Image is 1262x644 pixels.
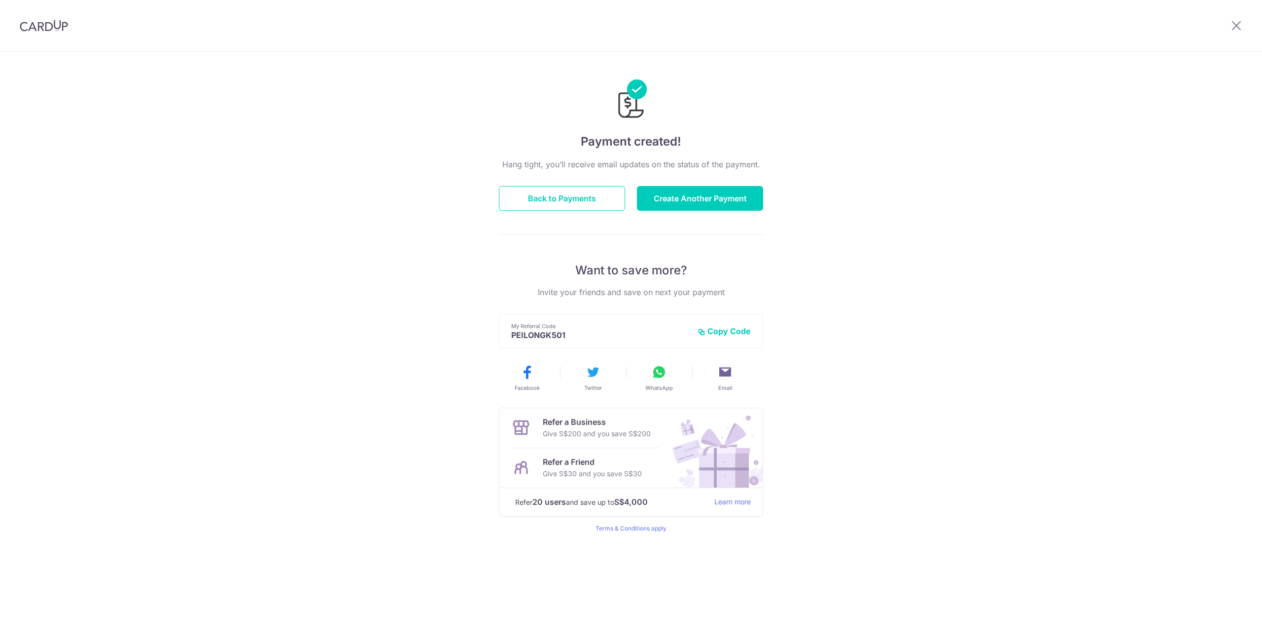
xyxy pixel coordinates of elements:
[663,408,763,488] img: Refer
[698,326,751,336] button: Copy Code
[630,364,688,392] button: WhatsApp
[564,364,622,392] button: Twitter
[532,496,566,508] strong: 20 users
[543,428,651,440] p: Give S$200 and you save S$200
[596,525,666,532] a: Terms & Conditions apply
[499,186,625,211] button: Back to Payments
[696,364,754,392] button: Email
[498,364,556,392] button: Facebook
[499,263,763,278] p: Want to save more?
[718,384,733,392] span: Email
[645,384,673,392] span: WhatsApp
[714,496,751,508] a: Learn more
[499,286,763,298] p: Invite your friends and save on next your payment
[614,496,648,508] strong: S$4,000
[584,384,602,392] span: Twitter
[543,468,642,480] p: Give S$30 and you save S$30
[499,158,763,170] p: Hang tight, you’ll receive email updates on the status of the payment.
[515,496,706,508] p: Refer and save up to
[615,79,647,121] img: Payments
[515,384,540,392] span: Facebook
[20,20,68,32] img: CardUp
[1199,614,1252,639] iframe: Opens a widget where you can find more information
[543,456,642,468] p: Refer a Friend
[637,186,763,211] button: Create Another Payment
[543,416,651,428] p: Refer a Business
[499,133,763,151] h4: Payment created!
[511,322,690,330] p: My Referral Code
[511,330,690,340] p: PEILONGK501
